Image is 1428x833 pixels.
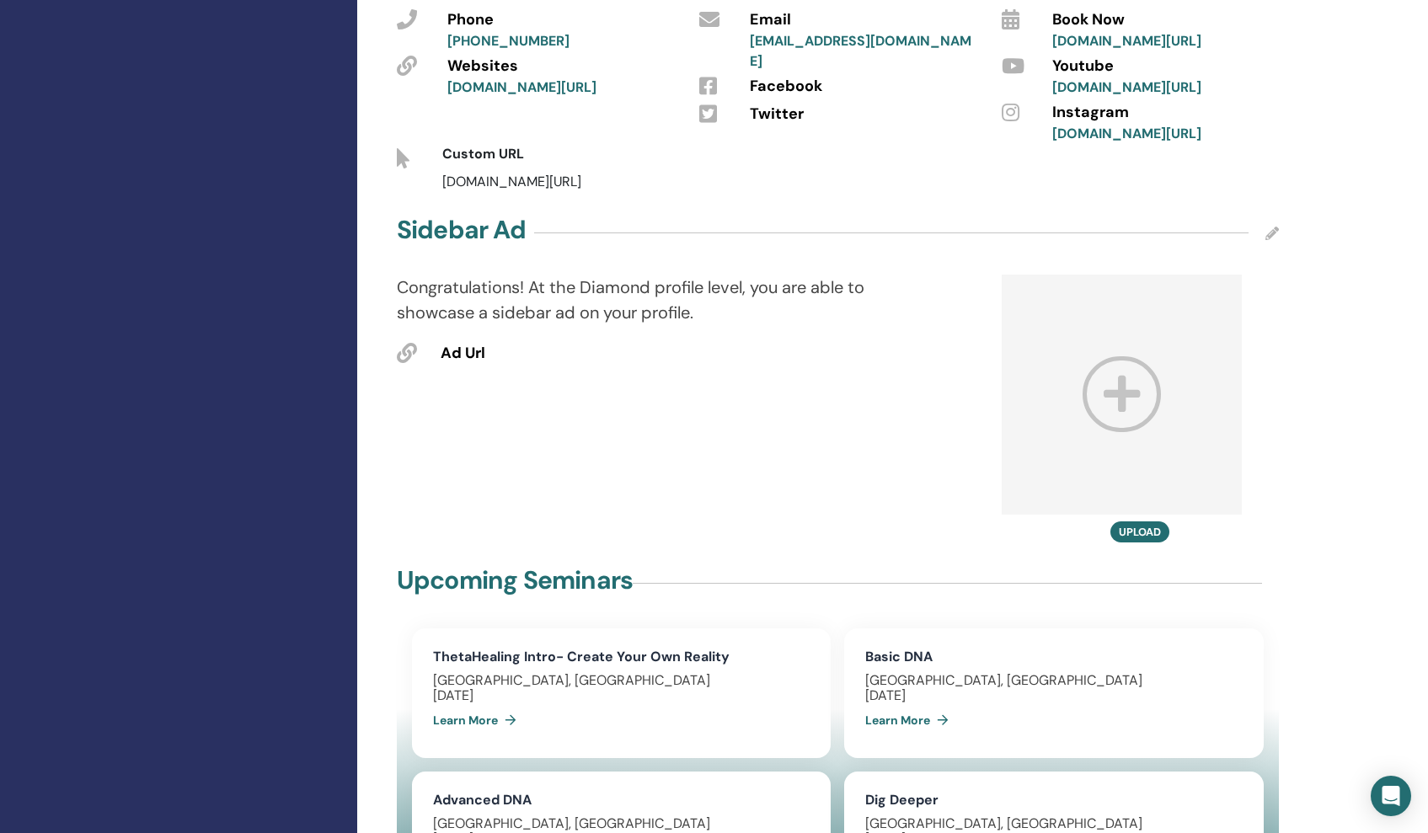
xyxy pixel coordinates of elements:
span: [DOMAIN_NAME][URL] [442,173,581,190]
span: Instagram [1052,102,1129,124]
div: [GEOGRAPHIC_DATA], [GEOGRAPHIC_DATA] [865,673,1243,688]
div: [GEOGRAPHIC_DATA], [GEOGRAPHIC_DATA] [865,816,1243,831]
span: Facebook [750,76,822,98]
p: Congratulations! At the Diamond profile level, you are able to showcase a sidebar ad on your prof... [397,275,901,325]
span: Custom URL [442,145,524,163]
div: [GEOGRAPHIC_DATA], [GEOGRAPHIC_DATA] [433,673,810,688]
span: Book Now [1052,9,1125,31]
a: ThetaHealing Intro- Create Your Own Reality [433,648,730,665]
a: Dig Deeper [865,791,939,809]
h4: Upcoming Seminars [397,565,633,595]
h4: Sidebar Ad [397,215,526,245]
a: Basic DNA [865,648,933,665]
span: Ad Url [441,343,485,365]
span: Email [750,9,791,31]
a: [DOMAIN_NAME][URL] [1052,32,1201,50]
a: [PHONE_NUMBER] [447,32,570,50]
div: [DATE] [865,688,1243,703]
div: [GEOGRAPHIC_DATA], [GEOGRAPHIC_DATA] [433,816,810,831]
span: Phone [447,9,494,31]
div: Open Intercom Messenger [1371,776,1411,816]
div: [DATE] [433,688,810,703]
span: Youtube [1052,56,1114,77]
a: [DOMAIN_NAME][URL] [447,78,596,96]
a: Learn More [433,703,523,737]
span: Twitter [750,104,804,125]
a: Advanced DNA [433,791,532,809]
a: [DOMAIN_NAME][URL] [1052,78,1201,96]
a: [EMAIL_ADDRESS][DOMAIN_NAME] [750,32,971,70]
a: Learn More [865,703,955,737]
span: Websites [447,56,518,77]
a: [DOMAIN_NAME][URL] [1052,125,1201,142]
button: Upload [1110,521,1169,542]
